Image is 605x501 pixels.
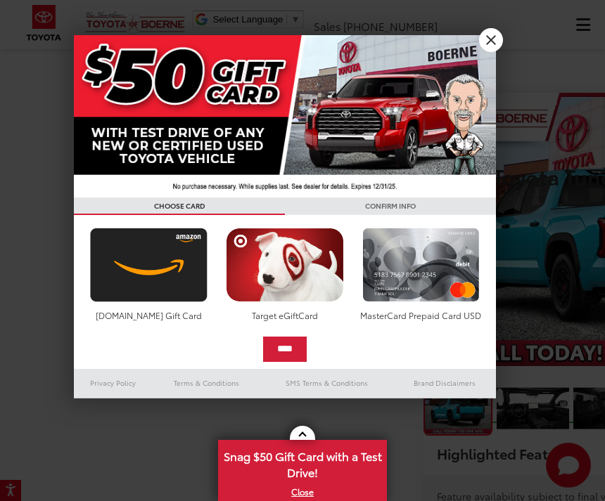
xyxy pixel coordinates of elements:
[153,375,260,391] a: Terms & Conditions
[74,197,285,215] h3: CHOOSE CARD
[222,309,347,321] div: Target eGiftCard
[87,228,211,302] img: amazoncard.png
[260,375,393,391] a: SMS Terms & Conditions
[359,228,483,302] img: mastercard.png
[74,375,153,391] a: Privacy Policy
[219,441,386,484] span: Snag $50 Gift Card with a Test Drive!
[222,228,347,302] img: targetcard.png
[285,197,496,215] h3: CONFIRM INFO
[393,375,496,391] a: Brand Disclaimers
[74,35,496,197] img: 42635_top_851395.jpg
[359,309,483,321] div: MasterCard Prepaid Card USD
[87,309,211,321] div: [DOMAIN_NAME] Gift Card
